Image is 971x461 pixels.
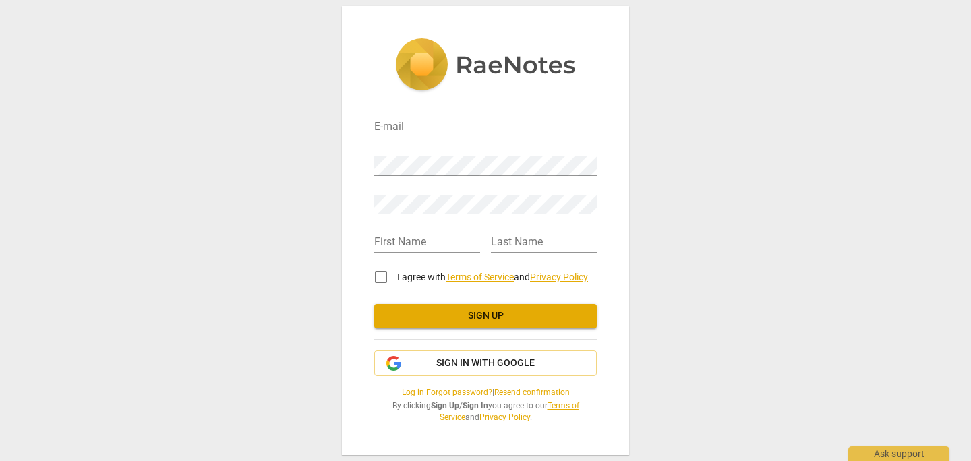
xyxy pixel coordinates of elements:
b: Sign Up [431,401,459,410]
span: | | [374,387,597,398]
a: Terms of Service [446,272,514,282]
button: Sign up [374,304,597,328]
a: Privacy Policy [530,272,588,282]
span: Sign up [385,309,586,323]
a: Log in [402,388,424,397]
button: Sign in with Google [374,350,597,376]
img: 5ac2273c67554f335776073100b6d88f.svg [395,38,576,94]
b: Sign In [463,401,488,410]
a: Resend confirmation [494,388,570,397]
a: Privacy Policy [479,412,530,422]
a: Forgot password? [426,388,492,397]
span: Sign in with Google [436,357,535,370]
span: I agree with and [397,272,588,282]
span: By clicking / you agree to our and . [374,400,597,423]
div: Ask support [848,446,949,461]
a: Terms of Service [440,401,579,422]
